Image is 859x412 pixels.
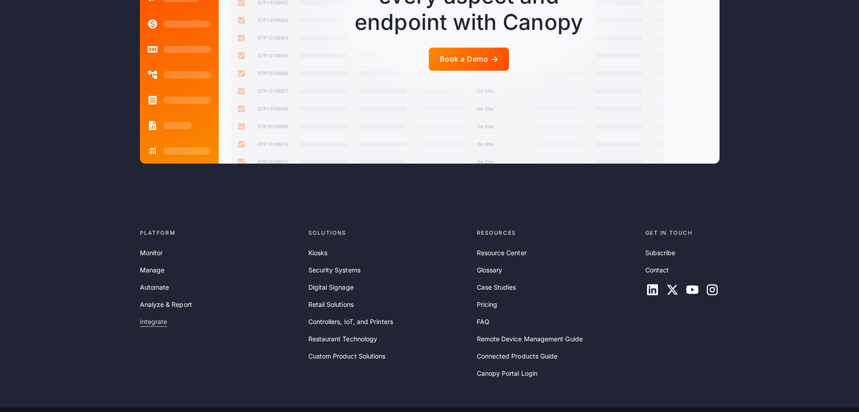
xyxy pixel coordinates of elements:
div: Solutions [308,229,470,237]
a: Monitor [140,248,163,258]
a: Analyze & Report [140,300,192,310]
a: Kiosks [308,248,327,258]
a: Resource Center [477,248,527,258]
a: FAQ [477,317,489,327]
a: Glossary [477,265,503,275]
a: Subscribe [645,248,676,258]
a: Automate [140,282,169,292]
a: Book a Demo [429,48,509,71]
a: Canopy Portal Login [477,368,538,378]
a: Pricing [477,300,498,310]
a: Restaurant Technology [308,334,378,344]
div: Get in touch [645,229,720,237]
div: Book a Demo [440,55,488,63]
a: Integrate [140,317,168,327]
a: Contact [645,265,669,275]
a: Connected Products Guide [477,351,558,361]
a: Digital Signage [308,282,354,292]
a: Remote Device Management Guide [477,334,583,344]
a: Manage [140,265,164,275]
div: Platform [140,229,301,237]
a: Retail Solutions [308,300,354,310]
a: Case Studies [477,282,516,292]
a: Custom Product Solutions [308,351,386,361]
a: Controllers, IoT, and Printers [308,317,393,327]
div: Resources [477,229,638,237]
a: Security Systems [308,265,360,275]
